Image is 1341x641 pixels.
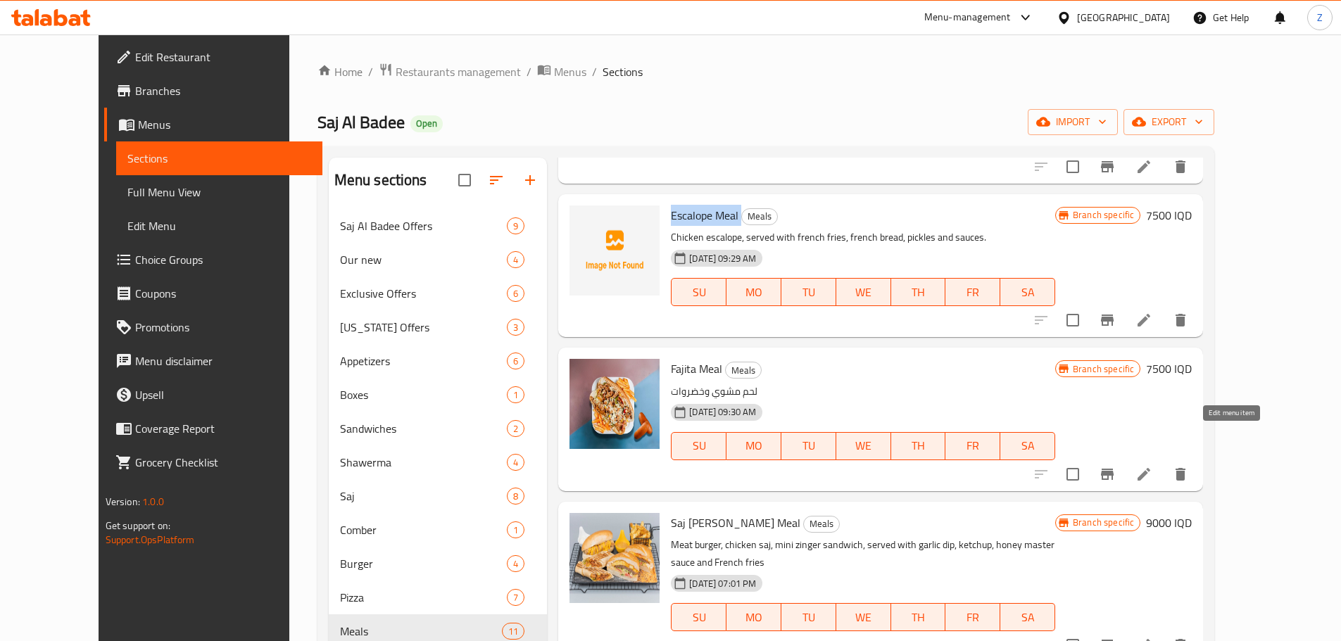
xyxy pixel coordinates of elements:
[1006,282,1050,303] span: SA
[671,358,722,379] span: Fajita Meal
[527,63,531,80] li: /
[897,607,940,628] span: TH
[508,591,524,604] span: 7
[1135,113,1203,131] span: export
[781,432,836,460] button: TU
[554,63,586,80] span: Menus
[104,108,322,141] a: Menus
[340,251,508,268] div: Our new
[897,282,940,303] span: TH
[1164,303,1197,337] button: delete
[135,420,311,437] span: Coverage Report
[1067,362,1140,376] span: Branch specific
[127,184,311,201] span: Full Menu View
[513,163,547,197] button: Add section
[508,456,524,469] span: 4
[340,454,508,471] span: Shawerma
[1135,312,1152,329] a: Edit menu item
[127,217,311,234] span: Edit Menu
[508,523,524,537] span: 1
[1067,208,1140,222] span: Branch specific
[340,521,508,538] span: Comber
[1028,109,1118,135] button: import
[508,388,524,402] span: 1
[340,217,508,234] span: Saj Al Badee Offers
[329,378,548,412] div: Boxes1
[1000,603,1055,631] button: SA
[1164,150,1197,184] button: delete
[684,405,762,419] span: [DATE] 09:30 AM
[836,432,891,460] button: WE
[116,209,322,243] a: Edit Menu
[329,277,548,310] div: Exclusive Offers6
[569,359,660,449] img: Fajita Meal
[945,278,1000,306] button: FR
[671,383,1055,400] p: لحم مشوي وخضروات
[1077,10,1170,25] div: [GEOGRAPHIC_DATA]
[104,378,322,412] a: Upsell
[340,623,502,640] div: Meals
[329,209,548,243] div: Saj Al Badee Offers9
[340,386,508,403] span: Boxes
[1000,278,1055,306] button: SA
[951,607,995,628] span: FR
[671,603,726,631] button: SU
[329,243,548,277] div: Our new4
[135,319,311,336] span: Promotions
[781,278,836,306] button: TU
[329,445,548,479] div: Shawerma4
[507,386,524,403] div: items
[1123,109,1214,135] button: export
[677,282,721,303] span: SU
[677,436,721,456] span: SU
[1146,513,1192,533] h6: 9000 IQD
[732,282,776,303] span: MO
[725,362,762,379] div: Meals
[334,170,427,191] h2: Menu sections
[503,625,524,638] span: 11
[787,436,831,456] span: TU
[104,344,322,378] a: Menu disclaimer
[104,277,322,310] a: Coupons
[677,607,721,628] span: SU
[329,513,548,547] div: Comber1
[836,278,891,306] button: WE
[127,150,311,167] span: Sections
[508,557,524,571] span: 4
[836,603,891,631] button: WE
[317,106,405,138] span: Saj Al Badee
[329,412,548,445] div: Sandwiches2
[340,589,508,606] div: Pizza
[508,355,524,368] span: 6
[787,607,831,628] span: TU
[507,521,524,538] div: items
[104,74,322,108] a: Branches
[726,362,761,379] span: Meals
[396,63,521,80] span: Restaurants management
[671,512,800,533] span: Saj [PERSON_NAME] Meal
[1006,607,1050,628] span: SA
[507,353,524,369] div: items
[507,488,524,504] div: items
[804,516,839,532] span: Meals
[507,319,524,336] div: items
[379,63,521,81] a: Restaurants management
[732,436,776,456] span: MO
[1090,303,1124,337] button: Branch-specific-item
[842,436,886,456] span: WE
[1164,457,1197,491] button: delete
[135,285,311,302] span: Coupons
[507,454,524,471] div: items
[684,577,762,590] span: [DATE] 07:01 PM
[450,165,479,195] span: Select all sections
[340,555,508,572] div: Burger
[340,285,508,302] div: Exclusive Offers
[329,580,548,614] div: Pizza7
[1146,205,1192,225] h6: 7500 IQD
[742,208,777,224] span: Meals
[340,319,508,336] span: [US_STATE] Offers
[142,493,164,511] span: 1.0.0
[329,479,548,513] div: Saj8
[138,116,311,133] span: Menus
